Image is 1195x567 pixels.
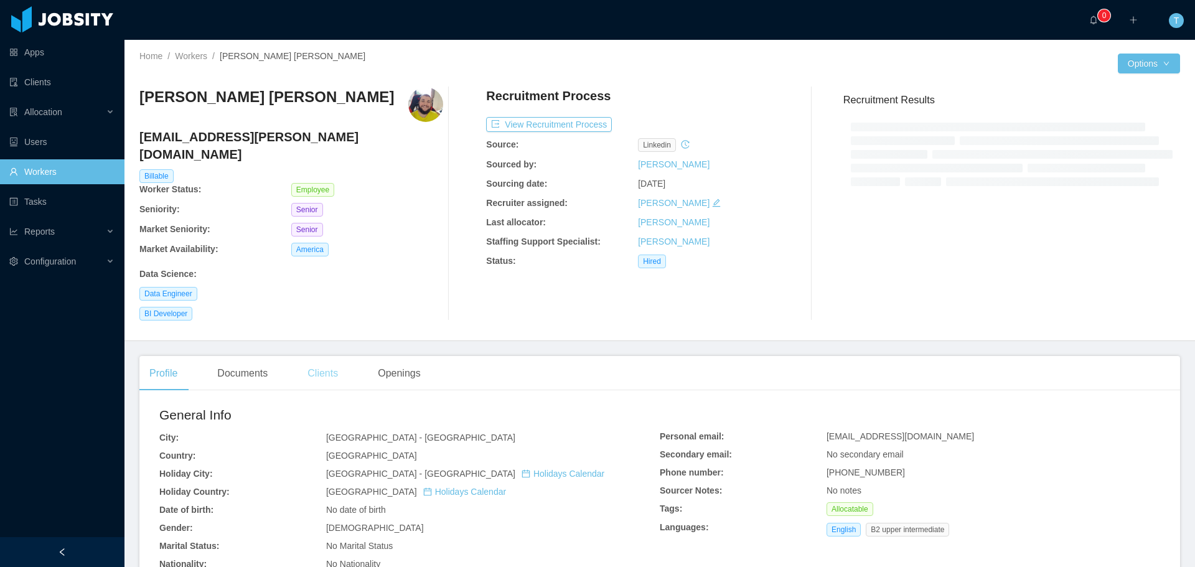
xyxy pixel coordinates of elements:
b: Data Science : [139,269,197,279]
span: No secondary email [827,449,904,459]
span: Senior [291,203,323,217]
span: [EMAIL_ADDRESS][DOMAIN_NAME] [827,431,974,441]
h3: [PERSON_NAME] [PERSON_NAME] [139,87,394,107]
a: icon: exportView Recruitment Process [486,119,612,129]
i: icon: plus [1129,16,1138,24]
div: Profile [139,356,187,391]
i: icon: calendar [423,487,432,496]
a: icon: auditClients [9,70,115,95]
b: Country: [159,451,195,461]
a: icon: robotUsers [9,129,115,154]
b: Marital Status: [159,541,219,551]
b: Recruiter assigned: [486,198,568,208]
h4: [EMAIL_ADDRESS][PERSON_NAME][DOMAIN_NAME] [139,128,443,163]
b: Sourcer Notes: [660,485,722,495]
b: Market Availability: [139,244,218,254]
b: Gender: [159,523,193,533]
b: Secondary email: [660,449,732,459]
span: [GEOGRAPHIC_DATA] [326,451,417,461]
i: icon: setting [9,257,18,266]
span: Reports [24,227,55,237]
a: icon: profileTasks [9,189,115,214]
b: Date of birth: [159,505,213,515]
b: Languages: [660,522,709,532]
span: [DEMOGRAPHIC_DATA] [326,523,424,533]
button: icon: exportView Recruitment Process [486,117,612,132]
b: Tags: [660,504,682,513]
span: Employee [291,183,334,197]
a: icon: calendarHolidays Calendar [423,487,506,497]
span: No notes [827,485,861,495]
span: No date of birth [326,505,386,515]
h2: General Info [159,405,660,425]
div: Openings [368,356,431,391]
b: Staffing Support Specialist: [486,237,601,246]
b: Personal email: [660,431,724,441]
a: icon: calendarHolidays Calendar [522,469,604,479]
div: Documents [207,356,278,391]
b: Last allocator: [486,217,546,227]
b: Worker Status: [139,184,201,194]
span: Senior [291,223,323,237]
sup: 0 [1098,9,1110,22]
i: icon: calendar [522,469,530,478]
i: icon: line-chart [9,227,18,236]
span: No Marital Status [326,541,393,551]
h3: Recruitment Results [843,92,1180,108]
b: City: [159,433,179,443]
span: Data Engineer [139,287,197,301]
span: America [291,243,329,256]
i: icon: edit [712,199,721,207]
span: [GEOGRAPHIC_DATA] [326,487,506,497]
span: Allocation [24,107,62,117]
span: English [827,523,861,537]
b: Sourced by: [486,159,537,169]
a: icon: appstoreApps [9,40,115,65]
a: [PERSON_NAME] [638,159,710,169]
i: icon: history [681,140,690,149]
span: Billable [139,169,174,183]
img: da7a5dd7-82d9-4209-9517-52433f5b37d9_6890f49f76149-400w.png [408,87,443,122]
span: [GEOGRAPHIC_DATA] - [GEOGRAPHIC_DATA] [326,433,515,443]
div: Clients [298,356,348,391]
i: icon: bell [1089,16,1098,24]
span: / [167,51,170,61]
span: Allocatable [827,502,873,516]
span: [DATE] [638,179,665,189]
span: Configuration [24,256,76,266]
h4: Recruitment Process [486,87,611,105]
a: Workers [175,51,207,61]
span: [PERSON_NAME] [PERSON_NAME] [220,51,365,61]
b: Market Seniority: [139,224,210,234]
b: Phone number: [660,467,724,477]
a: [PERSON_NAME] [638,237,710,246]
span: B2 upper intermediate [866,523,949,537]
a: [PERSON_NAME] [638,217,710,227]
b: Seniority: [139,204,180,214]
b: Holiday City: [159,469,213,479]
span: BI Developer [139,307,192,321]
a: [PERSON_NAME] [638,198,710,208]
span: / [212,51,215,61]
a: Home [139,51,162,61]
span: [GEOGRAPHIC_DATA] - [GEOGRAPHIC_DATA] [326,469,604,479]
span: linkedin [638,138,676,152]
span: [PHONE_NUMBER] [827,467,905,477]
button: Optionsicon: down [1118,54,1180,73]
b: Holiday Country: [159,487,230,497]
a: icon: userWorkers [9,159,115,184]
b: Source: [486,139,518,149]
b: Status: [486,256,515,266]
span: T [1174,13,1179,28]
span: Hired [638,255,666,268]
i: icon: solution [9,108,18,116]
b: Sourcing date: [486,179,547,189]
